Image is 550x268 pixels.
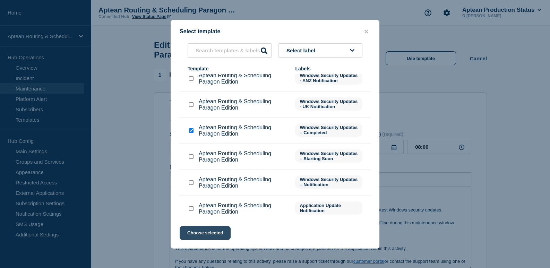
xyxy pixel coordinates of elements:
span: Windows Security Updates - UK Notification [295,97,362,111]
span: Select label [286,47,318,53]
div: Select template [171,28,379,35]
input: Aptean Routing & Scheduling Paragon Edition checkbox [189,76,194,81]
span: Windows Security Updates – Starting Soon [295,149,362,163]
input: Aptean Routing & Scheduling Paragon Edition checkbox [189,206,194,211]
button: close button [362,28,370,35]
p: Aptean Routing & Scheduling Paragon Edition [199,72,288,85]
span: Application Update Notification [295,201,362,215]
button: Select label [278,43,362,58]
div: Labels [295,66,362,71]
input: Aptean Routing & Scheduling Paragon Edition checkbox [189,154,194,159]
span: Windows Security Updates – Notification [295,175,362,189]
span: Windows Security Updates - ANZ Notification [295,71,362,85]
button: Choose selected [180,226,231,240]
p: Aptean Routing & Scheduling Paragon Edition [199,124,288,137]
p: Aptean Routing & Scheduling Paragon Edition [199,176,288,189]
input: Aptean Routing & Scheduling Paragon Edition checkbox [189,102,194,107]
input: Aptean Routing & Scheduling Paragon Edition checkbox [189,128,194,133]
input: Search templates & labels [188,43,272,58]
div: Template [188,66,288,71]
p: Aptean Routing & Scheduling Paragon Edition [199,150,288,163]
p: Aptean Routing & Scheduling Paragon Edition [199,202,288,215]
span: Windows Security Updates – Completed [295,123,362,137]
p: Aptean Routing & Scheduling Paragon Edition [199,98,288,111]
input: Aptean Routing & Scheduling Paragon Edition checkbox [189,180,194,185]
